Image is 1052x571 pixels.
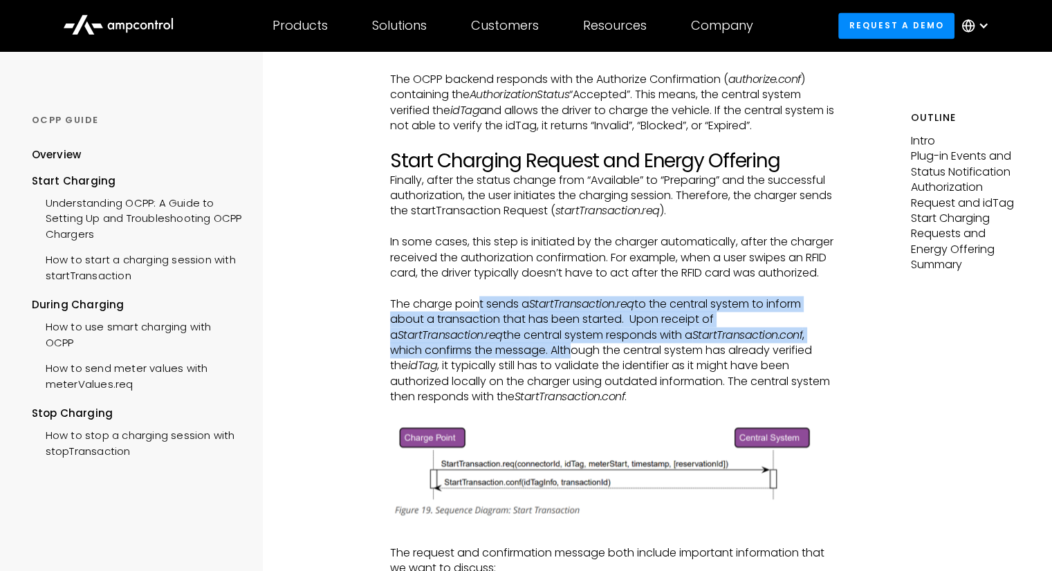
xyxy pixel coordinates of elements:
[273,18,328,33] div: Products
[32,406,242,421] div: Stop Charging
[32,174,242,189] div: Start Charging
[408,357,438,373] em: idTag
[911,257,1021,272] p: Summary
[911,180,1021,211] p: Authorization Request and idTag
[692,327,803,343] em: StartTransaction.conf
[390,72,836,134] p: The OCPP backend responds with the Authorize Confirmation ( ) containing the “Accepted”. This mea...
[390,529,836,544] p: ‍
[471,18,539,33] div: Customers
[32,312,242,354] a: How to use smart charging with OCPP
[32,189,242,245] a: Understanding OCPP: A Guide to Setting Up and Troubleshooting OCPP Chargers
[728,71,801,87] em: authorize.conf
[390,234,836,281] p: In some cases, this step is initiated by the charger automatically, after the charger received th...
[583,18,647,33] div: Resources
[470,86,570,102] em: AuthorizationStatus
[838,12,954,38] a: Request a demo
[390,149,836,173] h2: Start Charging Request and Energy Offering
[691,18,753,33] div: Company
[32,421,242,462] a: How to stop a charging session with stopTransaction
[911,133,1021,149] p: Intro
[390,420,836,522] img: OCPP StartTransaction.conf
[529,296,634,312] em: StartTransaction.req
[390,297,836,405] p: The charge point sends a to the central system to inform about a transaction that has been starte...
[390,281,836,296] p: ‍
[515,389,625,404] em: StartTransaction.conf
[390,219,836,234] p: ‍
[372,18,427,33] div: Solutions
[555,203,660,218] em: startTransaction.req
[32,354,242,395] a: How to send meter values with meterValues.req
[450,102,480,118] em: idTag
[390,134,836,149] p: ‍
[32,147,82,173] a: Overview
[911,211,1021,257] p: Start Charging Requests and Energy Offering
[32,297,242,312] div: During Charging
[911,111,1021,125] h5: Outline
[911,149,1021,180] p: Plug-in Events and Status Notification
[32,114,242,127] div: OCPP GUIDE
[32,147,82,162] div: Overview
[32,245,242,287] a: How to start a charging session with startTransaction
[398,327,503,343] em: StartTransaction.req
[390,173,836,219] p: Finally, after the status change from “Available” to “Preparing” and the successful authorization...
[390,56,836,71] p: ‍
[390,405,836,420] p: ‍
